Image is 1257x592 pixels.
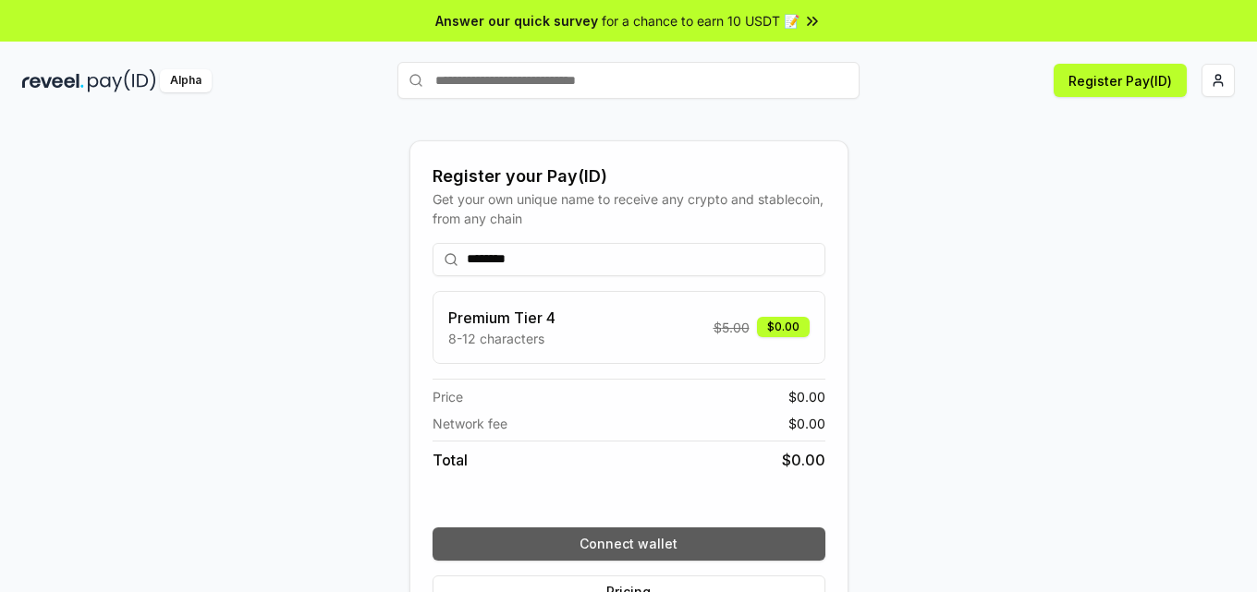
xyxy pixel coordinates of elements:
span: $ 0.00 [788,414,825,433]
div: Register your Pay(ID) [433,163,825,189]
button: Register Pay(ID) [1054,64,1187,97]
div: $0.00 [757,317,810,337]
div: Get your own unique name to receive any crypto and stablecoin, from any chain [433,189,825,228]
p: 8-12 characters [448,329,555,348]
span: $ 0.00 [788,387,825,406]
span: Price [433,387,463,406]
span: Answer our quick survey [435,11,598,30]
span: for a chance to earn 10 USDT 📝 [602,11,799,30]
span: Network fee [433,414,507,433]
h3: Premium Tier 4 [448,307,555,329]
img: reveel_dark [22,69,84,92]
button: Connect wallet [433,527,825,561]
span: $ 5.00 [714,318,750,337]
span: Total [433,449,468,471]
span: $ 0.00 [782,449,825,471]
img: pay_id [88,69,156,92]
div: Alpha [160,69,212,92]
